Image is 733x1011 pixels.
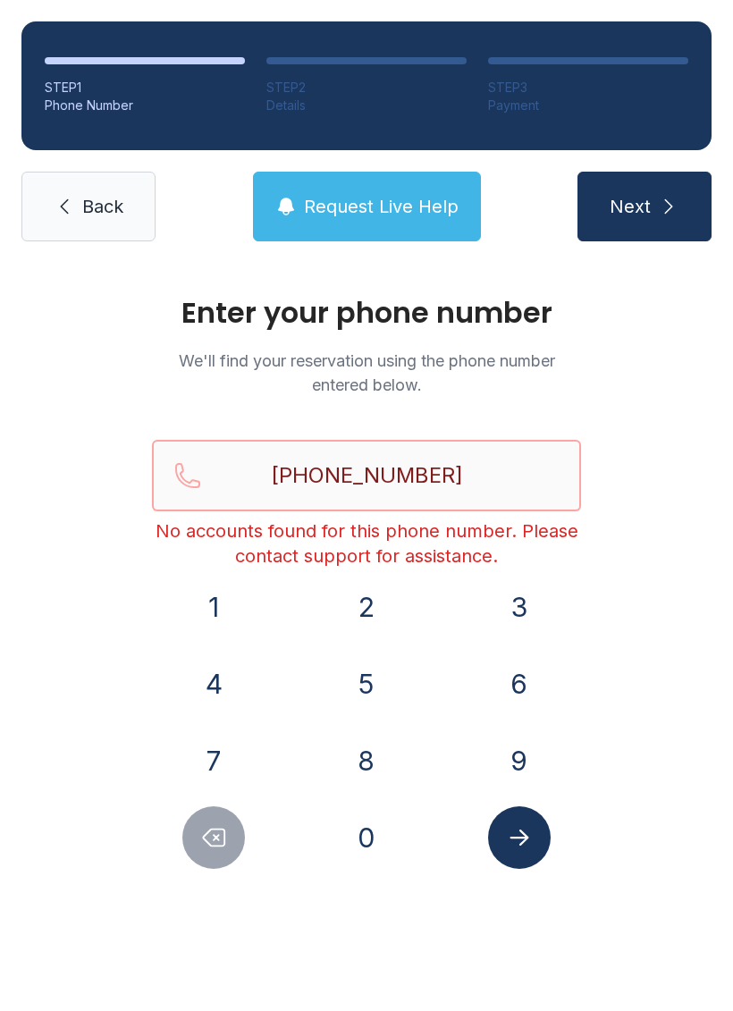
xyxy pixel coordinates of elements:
button: 3 [488,576,551,638]
button: 1 [182,576,245,638]
button: 6 [488,653,551,715]
div: STEP 2 [266,79,467,97]
span: Request Live Help [304,194,459,219]
button: Submit lookup form [488,806,551,869]
button: 9 [488,729,551,792]
span: Back [82,194,123,219]
div: STEP 1 [45,79,245,97]
button: Delete number [182,806,245,869]
span: Next [610,194,651,219]
div: No accounts found for this phone number. Please contact support for assistance. [152,518,581,569]
p: We'll find your reservation using the phone number entered below. [152,349,581,397]
button: 4 [182,653,245,715]
button: 0 [335,806,398,869]
div: Payment [488,97,688,114]
input: Reservation phone number [152,440,581,511]
button: 8 [335,729,398,792]
button: 2 [335,576,398,638]
h1: Enter your phone number [152,299,581,327]
div: STEP 3 [488,79,688,97]
button: 5 [335,653,398,715]
button: 7 [182,729,245,792]
div: Details [266,97,467,114]
div: Phone Number [45,97,245,114]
